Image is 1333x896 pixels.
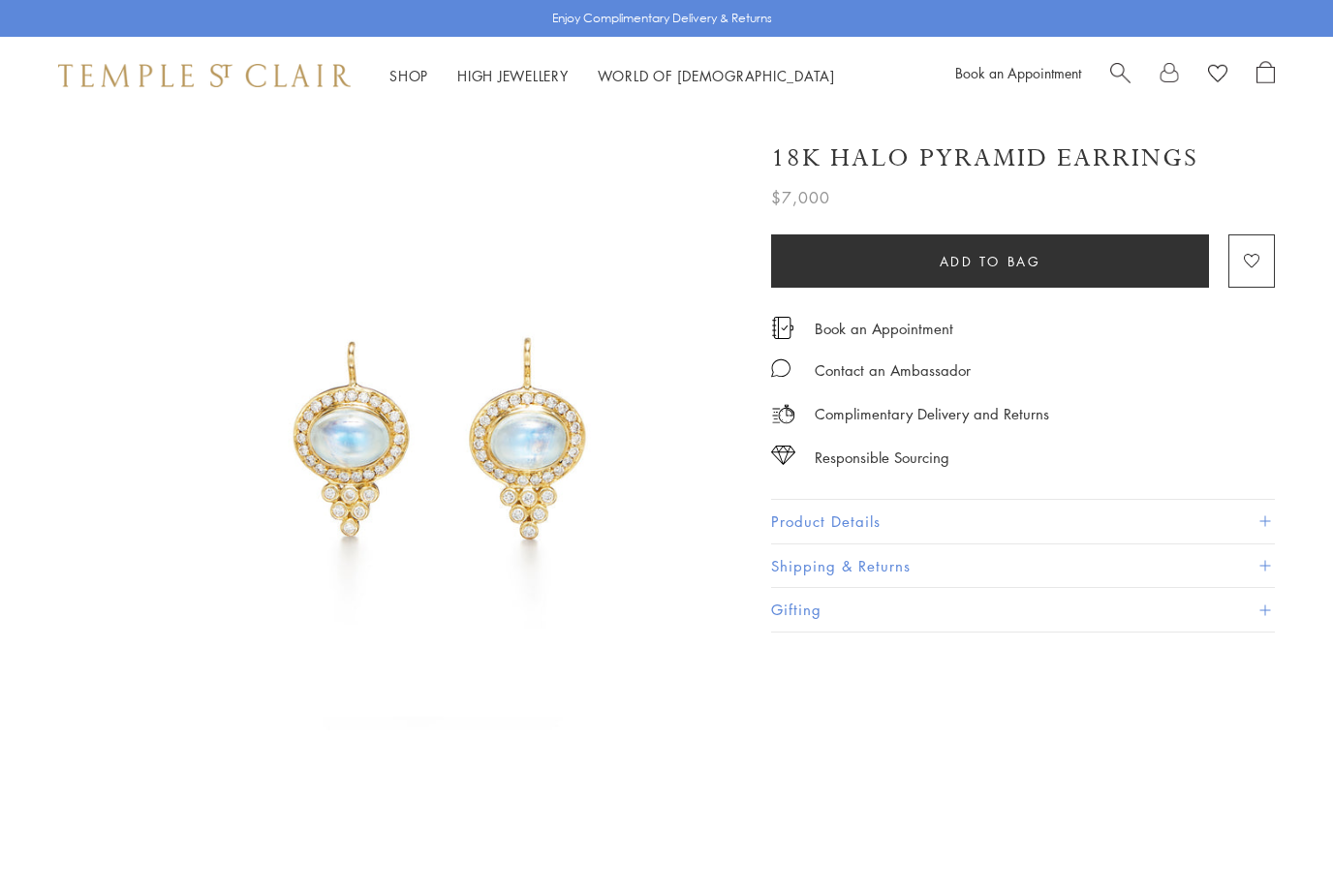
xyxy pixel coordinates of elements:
[771,317,794,339] img: icon_appointment.svg
[389,64,835,88] nav: Main navigation
[771,500,1275,543] button: Product Details
[552,9,772,28] p: Enjoy Complimentary Delivery & Returns
[815,358,971,383] div: Contact an Ambassador
[457,66,569,85] a: High JewelleryHigh Jewellery
[771,358,790,378] img: MessageIcon-01_2.svg
[58,64,351,87] img: Temple St. Clair
[126,114,742,730] img: 18K Halo Pyramid Earrings
[815,402,1049,426] p: Complimentary Delivery and Returns
[1110,61,1131,90] a: Search
[771,185,830,210] span: $7,000
[771,234,1209,288] button: Add to bag
[771,446,795,465] img: icon_sourcing.svg
[1256,61,1275,90] a: Open Shopping Bag
[389,66,428,85] a: ShopShop
[771,544,1275,588] button: Shipping & Returns
[1236,805,1314,877] iframe: Gorgias live chat messenger
[1208,61,1227,90] a: View Wishlist
[815,446,949,470] div: Responsible Sourcing
[955,63,1081,82] a: Book an Appointment
[815,318,953,339] a: Book an Appointment
[771,402,795,426] img: icon_delivery.svg
[598,66,835,85] a: World of [DEMOGRAPHIC_DATA]World of [DEMOGRAPHIC_DATA]
[771,141,1198,175] h1: 18K Halo Pyramid Earrings
[940,251,1041,272] span: Add to bag
[771,588,1275,632] button: Gifting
